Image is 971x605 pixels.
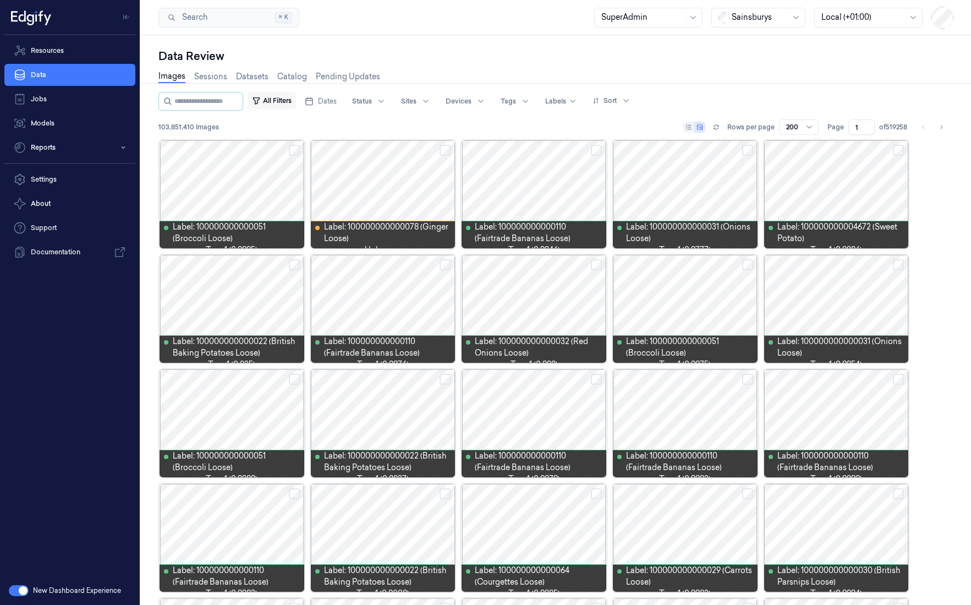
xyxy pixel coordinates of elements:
span: Label: 100000000000064 (Courgettes Loose) [475,565,602,588]
button: Go to next page [934,119,949,135]
button: Toggle Navigation [118,8,135,26]
span: Label: 100000000000078 (Ginger Loose) [324,221,451,244]
a: Pending Updates [316,71,380,83]
a: Images [158,70,185,83]
button: Select row [591,145,602,156]
button: Select row [289,145,300,156]
button: Select row [289,374,300,385]
button: Select row [742,259,753,270]
span: Label: 100000000000051 (Broccoli Loose) [173,450,300,473]
span: Label: 100000000000031 (Onions Loose) [777,336,904,359]
button: Select row [440,488,451,499]
span: 103,851,410 Images [158,122,219,132]
span: top-1 (0.998) [511,359,558,370]
button: Select row [591,374,602,385]
span: top-1 (0.9008) [356,588,409,599]
span: top-1 (0.9994) [810,588,862,599]
span: Label: 100000000000110 (Fairtrade Bananas Loose) [173,565,300,588]
button: About [4,193,135,215]
span: top-1 (0.925) [208,359,255,370]
span: Label: 100000000000051 (Broccoli Loose) [626,336,753,359]
span: Label: 100000000004672 (Sweet Potato) [777,221,904,244]
span: top-1 (0.9985) [508,588,560,599]
span: top-1 (0.9989) [206,473,257,485]
span: top-1 (0.9837) [357,473,409,485]
a: Catalog [277,71,307,83]
span: Label: 100000000000110 (Fairtrade Bananas Loose) [475,221,602,244]
span: top-1 (0.9946) [508,244,560,256]
span: Label: 100000000000051 (Broccoli Loose) [173,221,300,244]
button: Select row [742,374,753,385]
a: Support [4,217,135,239]
button: Select row [440,374,451,385]
button: Select row [893,145,904,156]
span: top-1 (0.9999) [810,473,862,485]
button: Select row [440,259,451,270]
span: Label: 100000000000110 (Fairtrade Bananas Loose) [626,450,753,473]
span: Label: 100000000000022 (British Baking Potatoes Loose) [173,336,300,359]
nav: pagination [916,119,949,135]
button: Select row [893,259,904,270]
a: Resources [4,40,135,62]
span: Label: 100000000000022 (British Baking Potatoes Loose) [324,565,451,588]
span: Page [827,122,844,132]
span: unknown [365,244,401,256]
span: Dates [318,96,337,106]
button: Select row [440,145,451,156]
span: top-1 (0.9975) [659,359,711,370]
span: top-1 (0.9986) [810,244,862,256]
a: Settings [4,168,135,190]
span: Label: 100000000000032 (Red Onions Loose) [475,336,602,359]
span: of 519258 [879,122,907,132]
button: Select row [742,145,753,156]
span: top-1 (0.9954) [810,359,862,370]
span: Label: 100000000000110 (Fairtrade Bananas Loose) [324,336,451,359]
span: Label: 100000000000022 (British Baking Potatoes Loose) [324,450,451,473]
span: Label: 100000000000030 (British Parsnips Loose) [777,565,904,588]
span: top-1 (0.9979) [508,473,560,485]
a: Jobs [4,88,135,110]
span: top-1 (0.9976) [357,359,409,370]
span: Label: 100000000000029 (Carrots Loose) [626,565,753,588]
a: Sessions [194,71,227,83]
a: Documentation [4,241,135,263]
a: Datasets [236,71,268,83]
span: top-1 (0.9983) [206,588,257,599]
span: Label: 100000000000110 (Fairtrade Bananas Loose) [475,450,602,473]
a: Models [4,112,135,134]
button: Select row [893,374,904,385]
button: Search⌘K [158,8,299,28]
button: Select row [742,488,753,499]
span: top-1 (0.9982) [659,588,711,599]
p: Rows per page [727,122,775,132]
button: Select row [591,488,602,499]
button: Select row [289,259,300,270]
button: Select row [289,488,300,499]
span: top-1 (0.9777) [659,244,711,256]
span: top-1 (0.9995) [206,244,257,256]
button: All Filters [248,92,296,110]
button: Reports [4,137,135,159]
button: Select row [591,259,602,270]
button: Select row [893,488,904,499]
span: Label: 100000000000110 (Fairtrade Bananas Loose) [777,450,904,473]
div: Data Review [158,48,953,64]
span: top-1 (0.9992) [659,473,711,485]
span: Search [178,12,207,23]
a: Data [4,64,135,86]
span: Label: 100000000000031 (Onions Loose) [626,221,753,244]
button: Dates [300,92,341,110]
